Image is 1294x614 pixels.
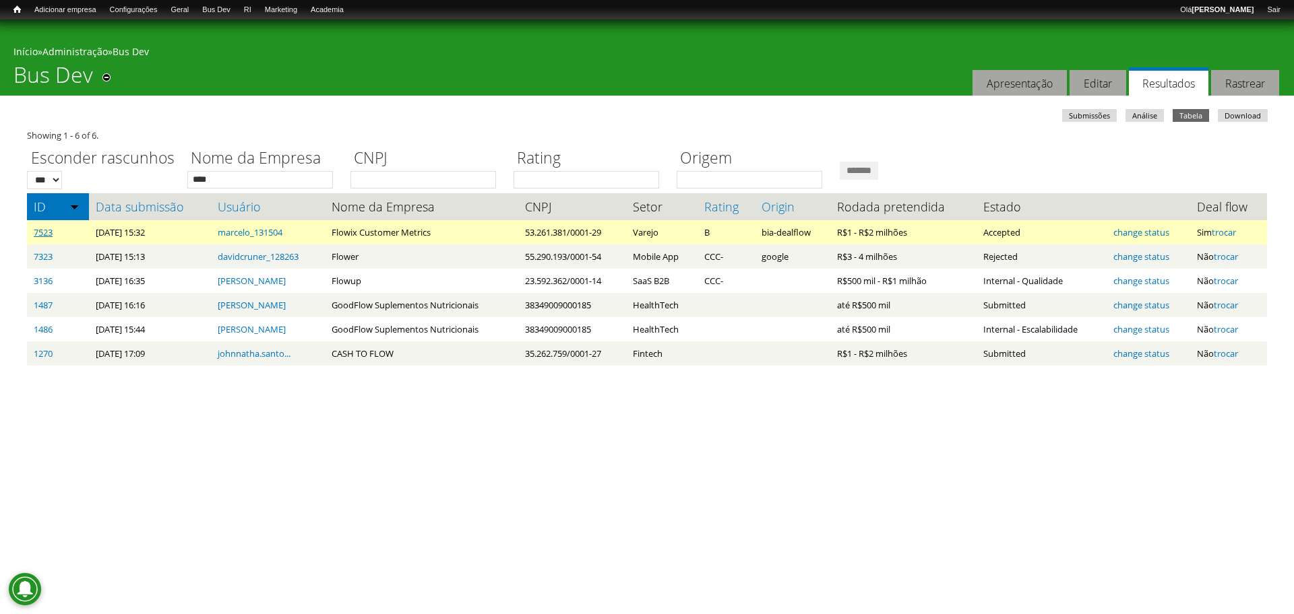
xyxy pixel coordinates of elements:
[1190,341,1267,366] td: Não
[830,244,977,269] td: R$3 - 4 milhões
[755,220,830,244] td: bia-dealflow
[13,45,1281,62] div: » »
[1190,244,1267,269] td: Não
[164,3,195,17] a: Geral
[830,269,977,293] td: R$500 mil - R$1 milhão
[1062,109,1117,122] a: Submissões
[1113,250,1169,263] a: change status
[518,293,626,317] td: 38349009000185
[89,220,212,244] td: [DATE] 15:32
[325,244,518,269] td: Flower
[1212,226,1236,238] a: trocar
[13,45,38,58] a: Início
[1218,109,1268,122] a: Download
[1173,3,1260,17] a: Olá[PERSON_NAME]
[70,202,79,211] img: ordem crescente
[218,226,282,238] a: marcelo_131504
[325,317,518,341] td: GoodFlow Suplementos Nutricionais
[325,341,518,366] td: CASH TO FLOW
[96,200,205,213] a: Data submissão
[626,269,698,293] td: SaaS B2B
[518,244,626,269] td: 55.290.193/0001-54
[1113,299,1169,311] a: change status
[89,269,212,293] td: [DATE] 16:35
[1113,226,1169,238] a: change status
[626,220,698,244] td: Varejo
[698,220,755,244] td: B
[1214,299,1238,311] a: trocar
[977,317,1107,341] td: Internal - Escalabilidade
[258,3,304,17] a: Marketing
[518,220,626,244] td: 53.261.381/0001-29
[1190,293,1267,317] td: Não
[518,193,626,220] th: CNPJ
[518,317,626,341] td: 38349009000185
[698,244,755,269] td: CCC-
[34,226,53,238] a: 7523
[304,3,350,17] a: Academia
[89,341,212,366] td: [DATE] 17:09
[977,341,1107,366] td: Submitted
[103,3,164,17] a: Configurações
[1211,70,1279,96] a: Rastrear
[1214,275,1238,287] a: trocar
[626,341,698,366] td: Fintech
[28,3,103,17] a: Adicionar empresa
[1190,193,1267,220] th: Deal flow
[27,147,179,171] label: Esconder rascunhos
[218,299,286,311] a: [PERSON_NAME]
[1260,3,1287,17] a: Sair
[218,250,299,263] a: davidcruner_128263
[626,293,698,317] td: HealthTech
[1129,67,1208,96] a: Resultados
[977,220,1107,244] td: Accepted
[89,244,212,269] td: [DATE] 15:13
[1190,269,1267,293] td: Não
[218,275,286,287] a: [PERSON_NAME]
[218,323,286,335] a: [PERSON_NAME]
[830,341,977,366] td: R$1 - R$2 milhões
[218,347,290,360] a: johnnatha.santo...
[698,269,755,293] td: CCC-
[42,45,108,58] a: Administração
[1190,220,1267,244] td: Sim
[34,299,53,311] a: 1487
[830,317,977,341] td: até R$500 mil
[677,147,831,171] label: Origem
[187,147,342,171] label: Nome da Empresa
[1113,347,1169,360] a: change status
[977,193,1107,220] th: Estado
[27,129,1267,142] div: Showing 1 - 6 of 6.
[830,193,977,220] th: Rodada pretendida
[1214,347,1238,360] a: trocar
[325,193,518,220] th: Nome da Empresa
[1126,109,1164,122] a: Análise
[34,275,53,287] a: 3136
[34,347,53,360] a: 1270
[1113,275,1169,287] a: change status
[626,193,698,220] th: Setor
[1173,109,1209,122] a: Tabela
[1190,317,1267,341] td: Não
[350,147,505,171] label: CNPJ
[218,200,318,213] a: Usuário
[1113,323,1169,335] a: change status
[13,62,93,96] h1: Bus Dev
[237,3,258,17] a: RI
[977,269,1107,293] td: Internal - Qualidade
[518,341,626,366] td: 35.262.759/0001-27
[13,5,21,14] span: Início
[34,200,82,213] a: ID
[626,317,698,341] td: HealthTech
[514,147,668,171] label: Rating
[34,323,53,335] a: 1486
[7,3,28,16] a: Início
[325,220,518,244] td: Flowix Customer Metrics
[830,220,977,244] td: R$1 - R$2 milhões
[89,293,212,317] td: [DATE] 16:16
[1070,70,1126,96] a: Editar
[518,269,626,293] td: 23.592.362/0001-14
[113,45,149,58] a: Bus Dev
[1214,323,1238,335] a: trocar
[973,70,1067,96] a: Apresentação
